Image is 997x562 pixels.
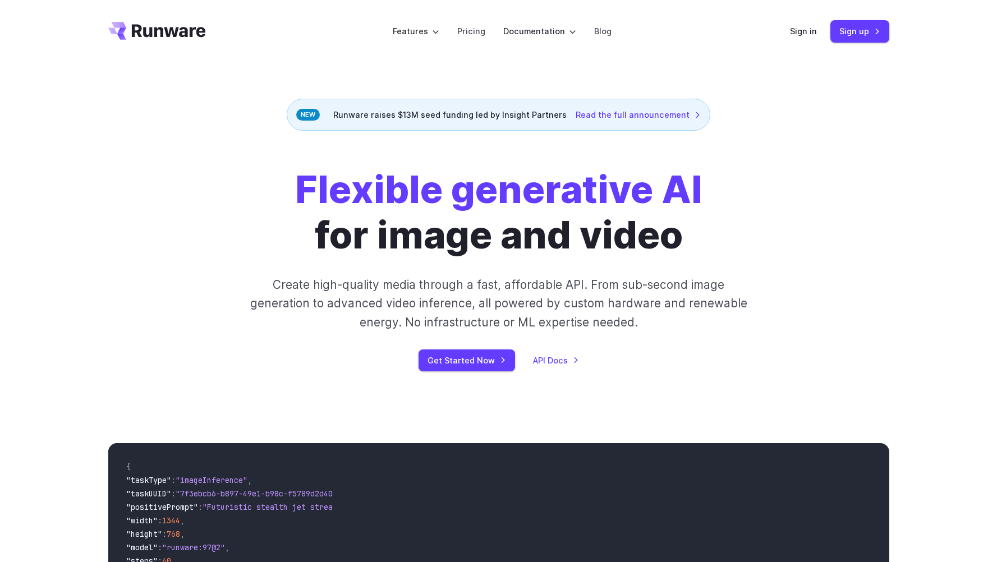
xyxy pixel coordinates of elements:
span: "positivePrompt" [126,502,198,512]
p: Create high-quality media through a fast, affordable API. From sub-second image generation to adv... [249,275,748,331]
span: "Futuristic stealth jet streaking through a neon-lit cityscape with glowing purple exhaust" [203,502,611,512]
div: Runware raises $13M seed funding led by Insight Partners [287,99,710,131]
a: Sign in [790,25,817,38]
span: : [171,475,176,485]
span: : [158,515,162,526]
h1: for image and video [295,167,702,257]
span: , [180,529,185,539]
a: Read the full announcement [576,108,701,121]
span: : [198,502,203,512]
span: "7f3ebcb6-b897-49e1-b98c-f5789d2d40d7" [176,489,346,499]
a: Pricing [457,25,485,38]
a: API Docs [533,354,579,367]
label: Features [393,25,439,38]
a: Blog [594,25,612,38]
span: "imageInference" [176,475,247,485]
span: , [180,515,185,526]
span: "taskType" [126,475,171,485]
span: 768 [167,529,180,539]
span: , [247,475,252,485]
span: : [158,542,162,552]
span: : [162,529,167,539]
a: Get Started Now [419,349,515,371]
span: "width" [126,515,158,526]
span: "taskUUID" [126,489,171,499]
span: : [171,489,176,499]
span: , [225,542,229,552]
span: "runware:97@2" [162,542,225,552]
span: { [126,462,131,472]
span: "height" [126,529,162,539]
span: 1344 [162,515,180,526]
a: Go to / [108,22,206,40]
strong: Flexible generative AI [295,167,702,212]
a: Sign up [830,20,889,42]
span: "model" [126,542,158,552]
label: Documentation [503,25,576,38]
